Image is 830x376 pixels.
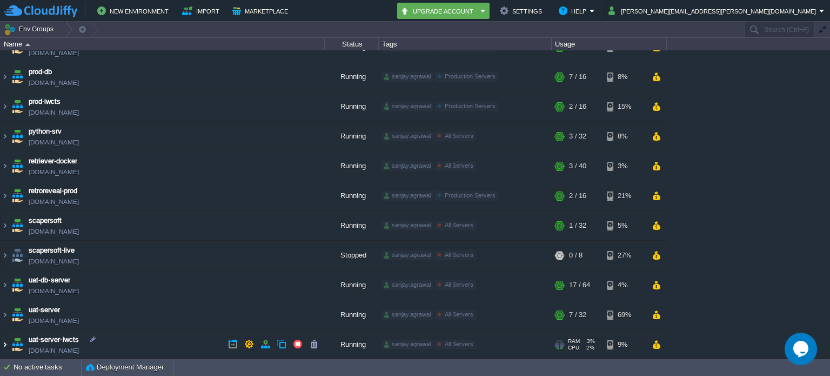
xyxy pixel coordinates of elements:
div: Stopped [325,242,379,271]
div: 3 / 40 [569,153,586,182]
span: All Servers [445,312,473,319]
span: RAM [568,339,580,346]
div: sanjay.agrawal [382,162,433,172]
div: 4% [607,272,642,301]
img: AMDAwAAAACH5BAEAAAAALAAAAAABAAEAAAICRAEAOw== [1,331,9,360]
div: Tags [379,38,551,50]
a: uat-server-iwcts [29,335,79,346]
img: AMDAwAAAACH5BAEAAAAALAAAAAABAAEAAAICRAEAOw== [1,272,9,301]
button: Deployment Manager [86,362,164,373]
button: Settings [500,4,545,17]
div: 69% [607,301,642,331]
button: Env Groups [4,22,57,37]
span: CPU [568,346,579,352]
iframe: chat widget [785,333,819,365]
a: uat-server [29,306,60,316]
div: 3 / 32 [569,123,586,152]
div: Running [325,63,379,93]
div: sanjay.agrawal [382,103,433,113]
div: 2 / 16 [569,93,586,122]
div: No active tasks [14,359,81,376]
div: sanjay.agrawal [382,281,433,291]
button: Import [182,4,223,17]
button: Upgrade Account [400,4,477,17]
a: scapersoft-live [29,246,75,257]
a: [DOMAIN_NAME] [29,257,79,268]
div: 0 / 8 [569,242,583,271]
img: AMDAwAAAACH5BAEAAAAALAAAAAABAAEAAAICRAEAOw== [10,93,25,122]
div: 27% [607,242,642,271]
a: scapersoft [29,216,62,227]
div: 8% [607,123,642,152]
img: AMDAwAAAACH5BAEAAAAALAAAAAABAAEAAAICRAEAOw== [10,301,25,331]
div: Running [325,153,379,182]
div: 2 / 16 [569,182,586,212]
div: sanjay.agrawal [382,192,433,202]
div: Status [325,38,378,50]
img: AMDAwAAAACH5BAEAAAAALAAAAAABAAEAAAICRAEAOw== [10,153,25,182]
a: [DOMAIN_NAME] [29,197,79,208]
img: AMDAwAAAACH5BAEAAAAALAAAAAABAAEAAAICRAEAOw== [1,153,9,182]
div: Running [325,182,379,212]
img: AMDAwAAAACH5BAEAAAAALAAAAAABAAEAAAICRAEAOw== [10,331,25,360]
span: 2% [584,346,594,352]
a: python-srv [29,127,62,138]
div: 3% [607,153,642,182]
img: AMDAwAAAACH5BAEAAAAALAAAAAABAAEAAAICRAEAOw== [1,123,9,152]
a: retriever-docker [29,157,77,168]
a: [DOMAIN_NAME] [29,168,79,179]
img: AMDAwAAAACH5BAEAAAAALAAAAAABAAEAAAICRAEAOw== [10,123,25,152]
span: All Servers [445,134,473,140]
a: [DOMAIN_NAME] [29,316,79,327]
div: Running [325,301,379,331]
div: Running [325,331,379,360]
a: [DOMAIN_NAME] [29,138,79,149]
button: [PERSON_NAME][EMAIL_ADDRESS][PERSON_NAME][DOMAIN_NAME] [608,4,819,17]
img: AMDAwAAAACH5BAEAAAAALAAAAAABAAEAAAICRAEAOw== [1,301,9,331]
button: New Environment [97,4,172,17]
img: AMDAwAAAACH5BAEAAAAALAAAAAABAAEAAAICRAEAOw== [1,212,9,241]
div: sanjay.agrawal [382,222,433,232]
div: sanjay.agrawal [382,73,433,83]
button: Help [559,4,590,17]
div: Running [325,272,379,301]
a: retroreveal-prod [29,187,77,197]
span: 3% [584,339,595,346]
img: CloudJiffy [4,4,77,18]
div: sanjay.agrawal [382,341,433,351]
div: Name [1,38,324,50]
a: prod-iwcts [29,97,61,108]
span: [DOMAIN_NAME] [29,78,79,89]
span: All Servers [445,342,473,348]
img: AMDAwAAAACH5BAEAAAAALAAAAAABAAEAAAICRAEAOw== [25,43,30,46]
img: AMDAwAAAACH5BAEAAAAALAAAAAABAAEAAAICRAEAOw== [10,63,25,93]
div: sanjay.agrawal [382,133,433,142]
span: All Servers [445,253,473,259]
img: AMDAwAAAACH5BAEAAAAALAAAAAABAAEAAAICRAEAOw== [10,212,25,241]
a: [DOMAIN_NAME] [29,227,79,238]
div: Running [325,123,379,152]
a: uat-db-server [29,276,70,287]
div: 21% [607,182,642,212]
div: 15% [607,93,642,122]
img: AMDAwAAAACH5BAEAAAAALAAAAAABAAEAAAICRAEAOw== [1,63,9,93]
span: [DOMAIN_NAME] [29,108,79,119]
span: Production Servers [445,104,496,110]
a: [DOMAIN_NAME] [29,346,79,357]
div: sanjay.agrawal [382,311,433,321]
div: 7 / 16 [569,63,586,93]
img: AMDAwAAAACH5BAEAAAAALAAAAAABAAEAAAICRAEAOw== [10,272,25,301]
div: sanjay.agrawal [382,252,433,261]
img: AMDAwAAAACH5BAEAAAAALAAAAAABAAEAAAICRAEAOw== [10,182,25,212]
a: prod-db [29,68,52,78]
div: Running [325,212,379,241]
div: 8% [607,63,642,93]
img: AMDAwAAAACH5BAEAAAAALAAAAAABAAEAAAICRAEAOw== [1,242,9,271]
